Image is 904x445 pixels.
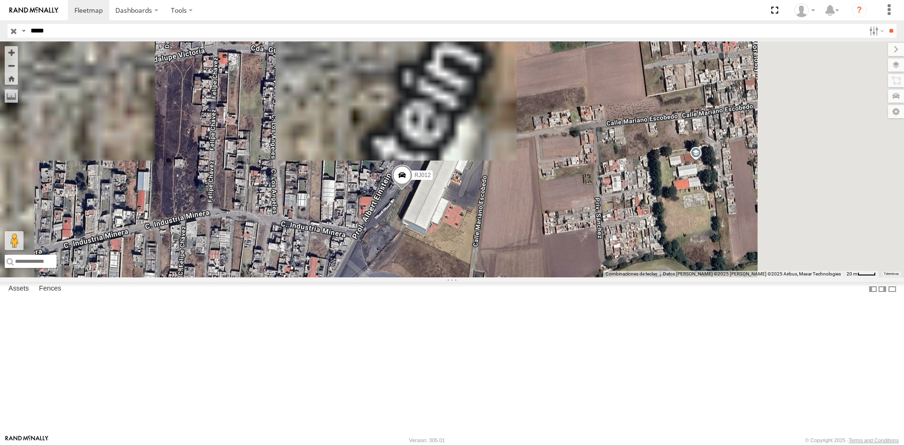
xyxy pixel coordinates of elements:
[20,24,27,38] label: Search Query
[852,3,867,18] i: ?
[5,89,18,103] label: Measure
[844,271,879,277] button: Escala del mapa: 20 m por 35 píxeles
[888,105,904,118] label: Map Settings
[4,283,33,296] label: Assets
[5,46,18,59] button: Zoom in
[878,282,887,296] label: Dock Summary Table to the Right
[888,282,897,296] label: Hide Summary Table
[9,7,58,14] img: rand-logo.svg
[5,436,48,445] a: Visit our Website
[5,59,18,72] button: Zoom out
[5,231,24,250] button: Arrastra al hombrecito al mapa para abrir Street View
[34,283,66,296] label: Fences
[849,437,899,443] a: Terms and Conditions
[605,271,657,277] button: Combinaciones de teclas
[884,272,899,276] a: Términos
[5,72,18,85] button: Zoom Home
[847,271,857,276] span: 20 m
[868,282,878,296] label: Dock Summary Table to the Left
[663,271,841,276] span: Datos [PERSON_NAME] ©2025 [PERSON_NAME] ©2025 Airbus, Maxar Technologies
[409,437,445,443] div: Version: 305.01
[791,3,818,17] div: Pablo Ruiz
[805,437,899,443] div: © Copyright 2025 -
[414,171,431,178] span: RJ012
[865,24,886,38] label: Search Filter Options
